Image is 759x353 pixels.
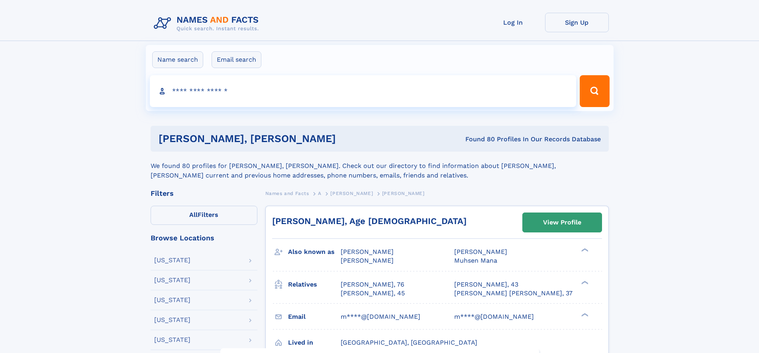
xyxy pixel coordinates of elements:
div: [US_STATE] [154,297,190,303]
div: ❯ [579,280,589,285]
label: Email search [212,51,261,68]
span: A [318,191,322,196]
span: [PERSON_NAME] [341,257,394,264]
span: [PERSON_NAME] [454,248,507,255]
h3: Email [288,310,341,324]
div: ❯ [579,248,589,253]
div: We found 80 profiles for [PERSON_NAME], [PERSON_NAME]. Check out our directory to find informatio... [151,152,609,180]
a: A [318,188,322,198]
a: [PERSON_NAME], Age [DEMOGRAPHIC_DATA] [272,216,467,226]
a: [PERSON_NAME] [330,188,373,198]
a: [PERSON_NAME], 45 [341,289,405,298]
button: Search Button [580,75,609,107]
a: Sign Up [545,13,609,32]
div: Found 80 Profiles In Our Records Database [400,135,601,144]
label: Name search [152,51,203,68]
div: [US_STATE] [154,277,190,283]
a: [PERSON_NAME], 43 [454,280,518,289]
span: [GEOGRAPHIC_DATA], [GEOGRAPHIC_DATA] [341,339,477,346]
h3: Also known as [288,245,341,259]
a: Names and Facts [265,188,309,198]
div: [US_STATE] [154,317,190,323]
a: [PERSON_NAME], 76 [341,280,404,289]
a: View Profile [523,213,602,232]
h3: Lived in [288,336,341,349]
div: ❯ [579,312,589,317]
img: Logo Names and Facts [151,13,265,34]
div: Filters [151,190,257,197]
label: Filters [151,206,257,225]
h3: Relatives [288,278,341,291]
div: Browse Locations [151,234,257,242]
span: [PERSON_NAME] [341,248,394,255]
h1: [PERSON_NAME], [PERSON_NAME] [159,134,401,144]
a: [PERSON_NAME] [PERSON_NAME], 37 [454,289,573,298]
span: [PERSON_NAME] [382,191,425,196]
div: View Profile [543,213,581,232]
div: [US_STATE] [154,337,190,343]
span: [PERSON_NAME] [330,191,373,196]
div: [US_STATE] [154,257,190,263]
a: Log In [481,13,545,32]
span: All [189,211,198,218]
input: search input [150,75,577,107]
span: Muhsen Mana [454,257,497,264]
